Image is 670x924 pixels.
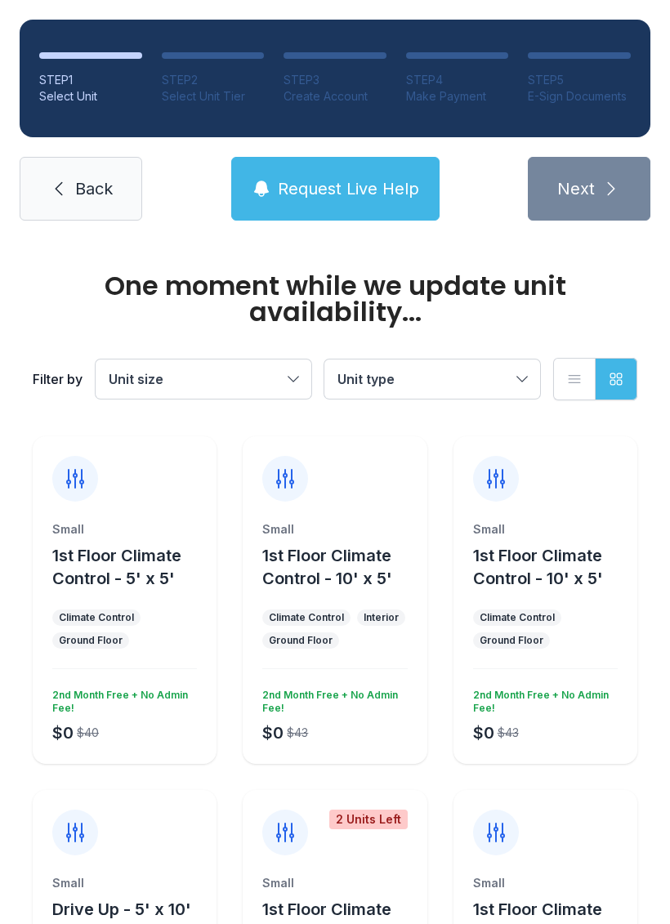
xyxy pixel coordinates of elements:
div: $0 [473,721,494,744]
span: Next [557,177,595,200]
div: Small [52,875,197,891]
div: Small [473,875,618,891]
button: Unit type [324,359,540,399]
div: Ground Floor [480,634,543,647]
div: STEP 1 [39,72,142,88]
div: Ground Floor [269,634,333,647]
button: 1st Floor Climate Control - 10' x 5' [473,544,631,590]
button: Drive Up - 5' x 10' [52,898,191,921]
div: Select Unit Tier [162,88,265,105]
div: Select Unit [39,88,142,105]
div: 2nd Month Free + No Admin Fee! [46,682,197,715]
div: 2 Units Left [329,810,408,829]
div: Climate Control [59,611,134,624]
div: Small [262,875,407,891]
span: 1st Floor Climate Control - 10' x 5' [473,546,603,588]
span: 1st Floor Climate Control - 10' x 5' [262,546,392,588]
span: Back [75,177,113,200]
div: $40 [77,725,99,741]
div: Create Account [284,88,386,105]
div: Make Payment [406,88,509,105]
span: 1st Floor Climate Control - 5' x 5' [52,546,181,588]
div: $0 [52,721,74,744]
div: $0 [262,721,284,744]
span: Unit type [337,371,395,387]
span: Drive Up - 5' x 10' [52,899,191,919]
div: 2nd Month Free + No Admin Fee! [467,682,618,715]
button: Unit size [96,359,311,399]
div: Small [52,521,197,538]
span: Request Live Help [278,177,419,200]
div: STEP 5 [528,72,631,88]
div: Small [262,521,407,538]
div: STEP 3 [284,72,386,88]
div: Climate Control [480,611,555,624]
div: STEP 4 [406,72,509,88]
div: $43 [287,725,308,741]
div: One moment while we update unit availability... [33,273,637,325]
div: E-Sign Documents [528,88,631,105]
div: 2nd Month Free + No Admin Fee! [256,682,407,715]
div: $43 [498,725,519,741]
div: Climate Control [269,611,344,624]
div: Small [473,521,618,538]
button: 1st Floor Climate Control - 5' x 5' [52,544,210,590]
span: Unit size [109,371,163,387]
div: Ground Floor [59,634,123,647]
div: STEP 2 [162,72,265,88]
div: Interior [364,611,399,624]
div: Filter by [33,369,83,389]
button: 1st Floor Climate Control - 10' x 5' [262,544,420,590]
